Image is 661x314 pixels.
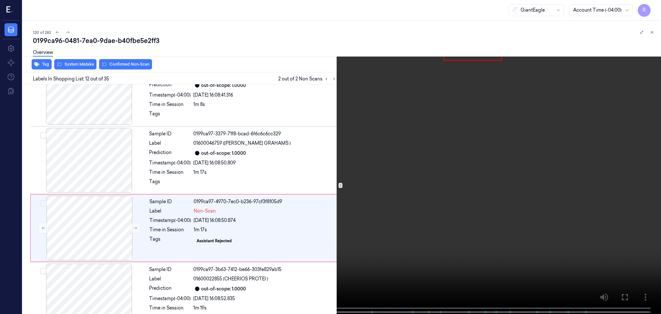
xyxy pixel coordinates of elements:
[278,75,338,83] span: 2 out of 2 Non Scans
[149,101,191,108] div: Time in Session
[194,208,216,215] span: Non-Scan
[194,217,336,224] div: [DATE] 16:08:50.874
[149,276,191,282] div: Label
[194,226,336,233] div: 1m 17s
[149,140,191,147] div: Label
[149,305,191,311] div: Time in Session
[149,178,191,189] div: Tags
[40,200,47,206] button: Select row
[149,160,191,166] div: Timestamp (-04:00)
[193,92,337,99] div: [DATE] 16:08:41.316
[149,92,191,99] div: Timestamp (-04:00)
[149,285,191,293] div: Prediction
[149,236,191,246] div: Tags
[201,150,246,157] div: out-of-scope: 1.0000
[54,59,97,69] button: System Mistake
[638,4,651,17] button: R
[33,30,51,35] span: 120 of 282
[149,110,191,121] div: Tags
[33,76,109,82] span: Labels In Shopping List: 12 out of 35
[149,208,191,215] div: Label
[201,286,246,292] div: out-of-scope: 1.0000
[193,169,337,176] div: 1m 17s
[32,59,52,69] button: Tag
[149,266,191,273] div: Sample ID
[99,59,152,69] button: Confirmed Non-Scan
[33,49,53,57] a: Overview
[149,81,191,89] div: Prediction
[149,131,191,137] div: Sample ID
[149,295,191,302] div: Timestamp (-04:00)
[193,131,337,137] div: 0199ca97-3379-71f8-bcad-6f6c6c6cc329
[194,198,336,205] div: 0199ca97-4970-7ec0-b236-97cf3f8105d9
[193,101,337,108] div: 1m 8s
[33,36,656,45] div: 0199ca96-0481-7ea0-9dae-b40fbe5e2ff3
[40,268,46,274] button: Select row
[193,305,337,311] div: 1m 19s
[40,132,46,139] button: Select row
[149,226,191,233] div: Time in Session
[197,238,232,244] div: Assistant Rejected
[149,169,191,176] div: Time in Session
[193,160,337,166] div: [DATE] 16:08:50.809
[193,140,291,147] span: 01600046759 ([PERSON_NAME] GRAHAMS )
[193,276,268,282] span: 01600022855 (CHEERIOS PROTEI )
[193,295,337,302] div: [DATE] 16:08:52.835
[149,217,191,224] div: Timestamp (-04:00)
[149,198,191,205] div: Sample ID
[193,266,337,273] div: 0199ca97-3b63-7412-be66-303fe829ab15
[149,149,191,157] div: Prediction
[201,82,246,89] div: out-of-scope: 1.0000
